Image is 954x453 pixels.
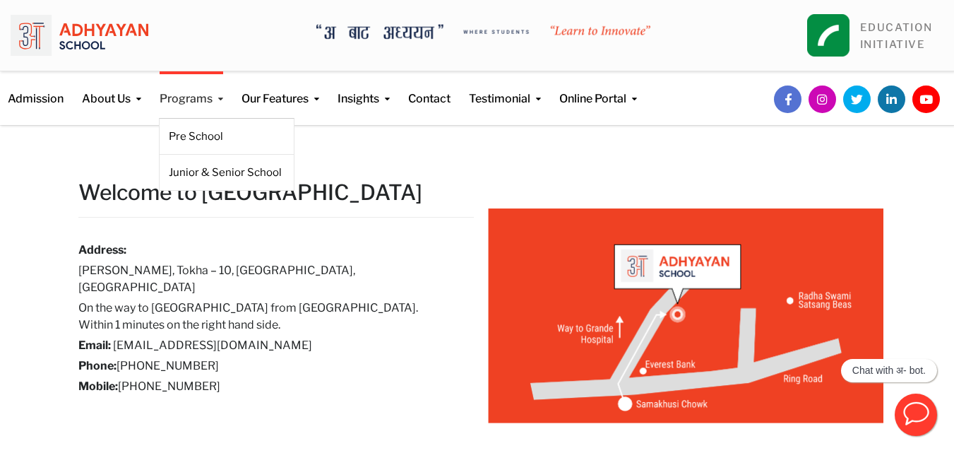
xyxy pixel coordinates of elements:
[852,365,926,377] p: Chat with अ- bot.
[113,339,312,352] a: [EMAIL_ADDRESS][DOMAIN_NAME]
[78,359,117,372] strong: Phone:
[11,11,148,60] img: logo
[8,71,64,107] a: Admission
[169,165,285,180] a: Junior & Senior School
[78,179,474,206] h2: Welcome to [GEOGRAPHIC_DATA]
[78,339,111,352] strong: Email:
[807,14,849,57] img: square_leapfrog
[408,71,451,107] a: Contact
[78,243,126,257] strong: Address:
[78,358,453,375] h6: [PHONE_NUMBER]
[169,129,285,144] a: Pre School
[78,380,118,393] strong: Mobile:
[78,300,453,334] h6: On the way to [GEOGRAPHIC_DATA] from [GEOGRAPHIC_DATA]. Within 1 minutes on the right hand side.
[338,71,390,107] a: Insights
[242,71,319,107] a: Our Features
[860,21,933,51] a: EDUCATIONINITIATIVE
[78,378,453,395] h6: [PHONE_NUMBER]
[160,71,223,107] a: Programs
[559,71,637,107] a: Online Portal
[488,208,883,423] img: Adhyayan - Map
[82,71,141,107] a: About Us
[469,71,541,107] a: Testimonial
[78,262,453,296] h6: [PERSON_NAME], Tokha – 10, [GEOGRAPHIC_DATA], [GEOGRAPHIC_DATA]
[316,24,650,40] img: A Bata Adhyayan where students learn to Innovate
